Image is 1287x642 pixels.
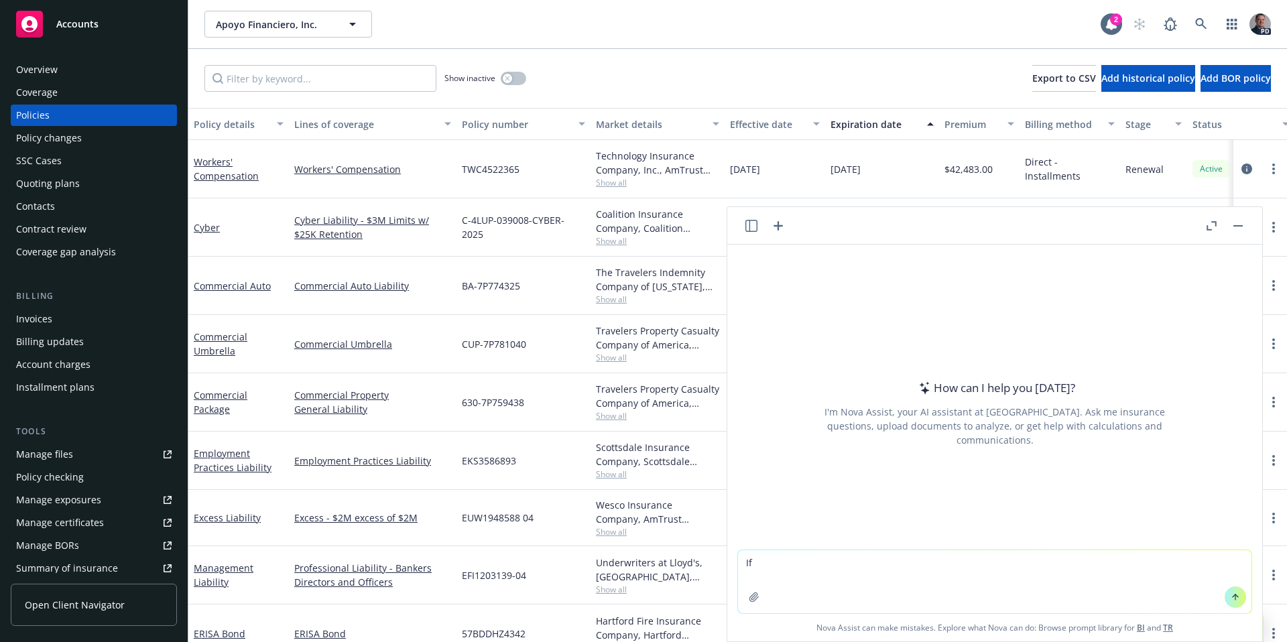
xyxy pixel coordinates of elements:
div: Installment plans [16,377,95,398]
span: Show all [596,468,719,480]
a: Commercial Property [294,388,451,402]
a: Commercial Umbrella [294,337,451,351]
div: Stage [1125,117,1167,131]
div: How can I help you [DATE]? [915,379,1075,397]
div: Manage BORs [16,535,79,556]
span: EFI1203139-04 [462,568,526,582]
a: General Liability [294,402,451,416]
a: Overview [11,59,177,80]
div: Hartford Fire Insurance Company, Hartford Insurance Group [596,614,719,642]
a: more [1266,394,1282,410]
a: Invoices [11,308,177,330]
a: Account charges [11,354,177,375]
button: Expiration date [825,108,939,140]
a: circleInformation [1239,161,1255,177]
a: Billing updates [11,331,177,352]
a: Professional Liability - Bankers [294,561,451,575]
span: Renewal [1125,162,1164,176]
span: Show all [596,294,719,305]
a: more [1266,625,1282,641]
div: Technology Insurance Company, Inc., AmTrust Financial Services [596,149,719,177]
button: Add historical policy [1101,65,1195,92]
div: Contacts [16,196,55,217]
a: Coverage [11,82,177,103]
div: Quoting plans [16,173,80,194]
textarea: If [738,550,1251,613]
div: Billing [11,290,177,303]
a: Workers' Compensation [294,162,451,176]
a: Commercial Umbrella [194,330,247,357]
a: Commercial Auto Liability [294,279,451,293]
div: Tools [11,425,177,438]
span: Open Client Navigator [25,598,125,612]
a: Manage exposures [11,489,177,511]
a: Employment Practices Liability [294,454,451,468]
div: Policy checking [16,466,84,488]
span: Show all [596,410,719,422]
div: Travelers Property Casualty Company of America, Travelers Insurance [596,324,719,352]
span: C-4LUP-039008-CYBER-2025 [462,213,585,241]
div: Underwriters at Lloyd's, [GEOGRAPHIC_DATA], [PERSON_NAME] of [GEOGRAPHIC_DATA], Brown & Riding In... [596,556,719,584]
div: Summary of insurance [16,558,118,579]
input: Filter by keyword... [204,65,436,92]
span: CUP-7P781040 [462,337,526,351]
a: more [1266,161,1282,177]
a: Policies [11,105,177,126]
div: Invoices [16,308,52,330]
div: I'm Nova Assist, your AI assistant at [GEOGRAPHIC_DATA]. Ask me insurance questions, upload docum... [806,405,1183,447]
span: [DATE] [730,162,760,176]
button: Effective date [725,108,825,140]
div: Policies [16,105,50,126]
button: Policy number [456,108,591,140]
a: Quoting plans [11,173,177,194]
span: Show all [596,526,719,537]
a: Excess - $2M excess of $2M [294,511,451,525]
div: Premium [944,117,999,131]
a: Report a Bug [1157,11,1184,38]
a: more [1266,567,1282,583]
div: Manage files [16,444,73,465]
a: Management Liability [194,562,253,588]
button: Billing method [1020,108,1120,140]
a: Employment Practices Liability [194,447,271,474]
span: TWC4522365 [462,162,519,176]
div: SSC Cases [16,150,62,172]
a: Cyber Liability - $3M Limits w/ $25K Retention [294,213,451,241]
span: EUW1948588 04 [462,511,534,525]
div: Billing method [1025,117,1100,131]
span: Show all [596,235,719,247]
button: Policy details [188,108,289,140]
a: Coverage gap analysis [11,241,177,263]
a: more [1266,219,1282,235]
a: Search [1188,11,1215,38]
div: Billing updates [16,331,84,352]
img: photo [1249,13,1271,35]
a: Policy changes [11,127,177,149]
a: ERISA Bond [194,627,245,640]
button: Market details [591,108,725,140]
a: Commercial Auto [194,279,271,292]
div: Manage exposures [16,489,101,511]
span: Show all [596,584,719,595]
a: Start snowing [1126,11,1153,38]
a: SSC Cases [11,150,177,172]
div: Effective date [730,117,805,131]
span: $42,483.00 [944,162,993,176]
span: Add historical policy [1101,72,1195,84]
a: Excess Liability [194,511,261,524]
a: Manage files [11,444,177,465]
span: BA-7P774325 [462,279,520,293]
a: Manage certificates [11,512,177,533]
button: Premium [939,108,1020,140]
div: Account charges [16,354,90,375]
a: Workers' Compensation [194,155,259,182]
a: Accounts [11,5,177,43]
span: Show all [596,177,719,188]
span: 630-7P759438 [462,395,524,409]
a: more [1266,277,1282,294]
span: Accounts [56,19,99,29]
a: Commercial Package [194,389,247,415]
button: Export to CSV [1032,65,1096,92]
div: Coverage gap analysis [16,241,116,263]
